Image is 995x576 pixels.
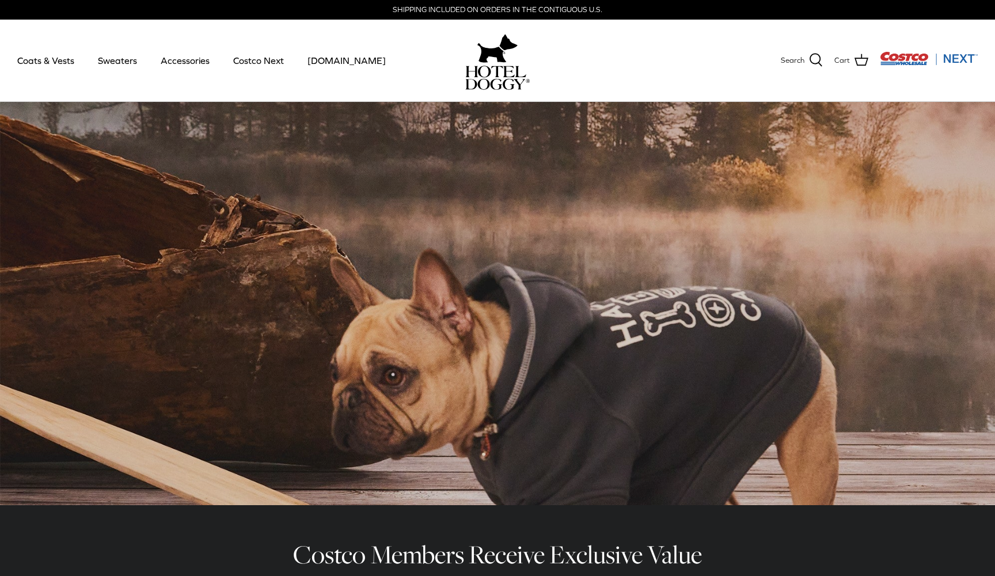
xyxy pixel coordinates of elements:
a: [DOMAIN_NAME] [297,41,396,80]
img: Costco Next [880,51,978,66]
a: Costco Next [223,41,294,80]
span: Cart [834,55,850,67]
a: Accessories [150,41,220,80]
a: hoteldoggy.com hoteldoggycom [465,31,530,90]
a: Visit Costco Next [880,59,978,67]
span: Search [781,55,804,67]
a: Coats & Vests [7,41,85,80]
a: Cart [834,53,868,68]
img: hoteldoggy.com [477,31,518,66]
a: Search [781,53,823,68]
a: Sweaters [88,41,147,80]
img: hoteldoggycom [465,66,530,90]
